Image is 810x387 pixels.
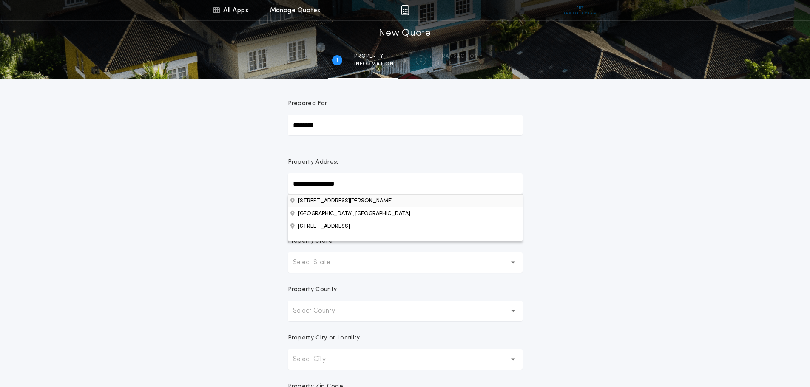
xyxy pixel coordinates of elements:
p: Property City or Locality [288,334,360,342]
span: Transaction [438,53,478,60]
input: Prepared For [288,115,523,135]
span: information [354,61,394,68]
p: Property Address [288,158,523,167]
span: Property [354,53,394,60]
button: Property Address[GEOGRAPHIC_DATA], [GEOGRAPHIC_DATA][STREET_ADDRESS] [288,194,523,207]
h2: 1 [336,57,338,64]
img: vs-icon [564,6,596,14]
p: Select City [293,354,339,364]
button: Select State [288,252,523,273]
p: Property State [288,237,333,246]
button: Property Address[STREET_ADDRESS][PERSON_NAME][GEOGRAPHIC_DATA], [GEOGRAPHIC_DATA] [288,220,523,232]
button: Select County [288,301,523,321]
p: Select State [293,257,344,268]
span: details [438,61,478,68]
img: img [401,5,409,15]
h1: New Quote [379,27,431,40]
button: Property Address[STREET_ADDRESS][PERSON_NAME][STREET_ADDRESS] [288,207,523,220]
h2: 2 [419,57,422,64]
p: Property County [288,285,337,294]
p: Select County [293,306,349,316]
p: Prepared For [288,99,327,108]
button: Select City [288,349,523,370]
